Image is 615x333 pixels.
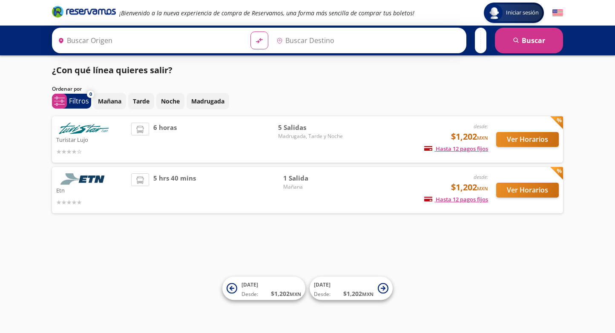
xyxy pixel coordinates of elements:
p: Tarde [133,97,149,106]
i: Brand Logo [52,5,116,18]
span: $1,202 [451,181,488,194]
button: [DATE]Desde:$1,202MXN [310,277,393,300]
img: Etn [56,173,112,185]
span: [DATE] [241,281,258,288]
p: Etn [56,185,127,195]
small: MXN [362,291,374,297]
button: Noche [156,93,184,109]
p: Mañana [98,97,121,106]
span: Hasta 12 pagos fijos [424,145,488,152]
p: Turistar Lujo [56,134,127,144]
small: MXN [290,291,301,297]
button: Buscar [495,28,563,53]
span: 6 horas [153,123,177,156]
img: Turistar Lujo [56,123,112,134]
span: $1,202 [451,130,488,143]
button: Tarde [128,93,154,109]
p: Ordenar por [52,85,82,93]
button: Madrugada [187,93,229,109]
em: ¡Bienvenido a la nueva experiencia de compra de Reservamos, una forma más sencilla de comprar tus... [119,9,414,17]
button: 0Filtros [52,94,91,109]
button: English [552,8,563,18]
span: $ 1,202 [343,289,374,298]
span: Mañana [283,183,343,191]
button: Ver Horarios [496,132,559,147]
span: Madrugada, Tarde y Noche [278,132,343,140]
span: Desde: [314,290,330,298]
button: Ver Horarios [496,183,559,198]
a: Brand Logo [52,5,116,20]
em: desde: [474,173,488,181]
span: Hasta 12 pagos fijos [424,195,488,203]
input: Buscar Destino [273,30,462,51]
em: desde: [474,123,488,130]
button: Mañana [93,93,126,109]
p: Noche [161,97,180,106]
span: 0 [89,91,92,98]
span: [DATE] [314,281,330,288]
small: MXN [477,185,488,192]
span: $ 1,202 [271,289,301,298]
small: MXN [477,135,488,141]
span: 5 hrs 40 mins [153,173,196,207]
span: Iniciar sesión [503,9,542,17]
span: 1 Salida [283,173,343,183]
span: Desde: [241,290,258,298]
p: Filtros [69,96,89,106]
input: Buscar Origen [55,30,244,51]
button: [DATE]Desde:$1,202MXN [222,277,305,300]
p: Madrugada [191,97,224,106]
span: 5 Salidas [278,123,343,132]
p: ¿Con qué línea quieres salir? [52,64,172,77]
